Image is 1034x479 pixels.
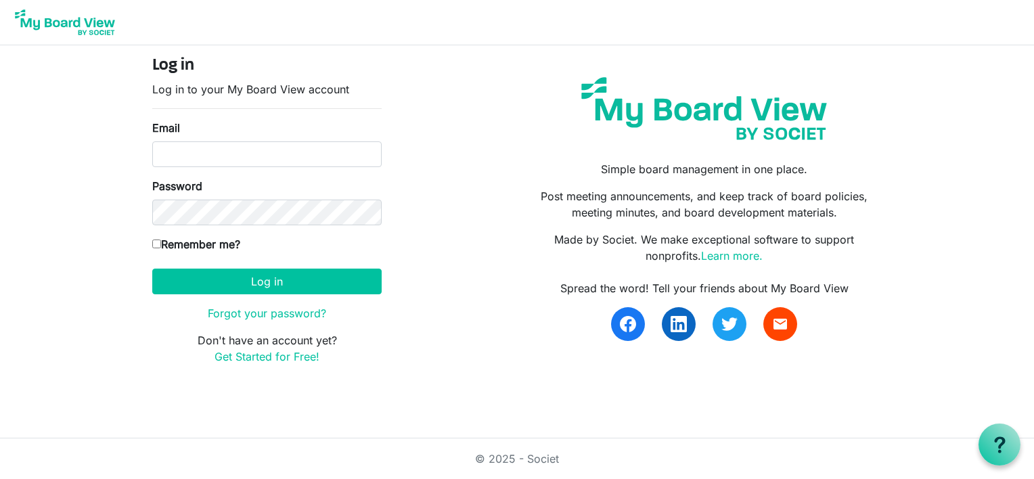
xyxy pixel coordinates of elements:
[571,67,837,150] img: my-board-view-societ.svg
[475,452,559,465] a: © 2025 - Societ
[527,231,882,264] p: Made by Societ. We make exceptional software to support nonprofits.
[772,316,788,332] span: email
[208,306,326,320] a: Forgot your password?
[152,269,382,294] button: Log in
[152,81,382,97] p: Log in to your My Board View account
[763,307,797,341] a: email
[152,236,240,252] label: Remember me?
[527,161,882,177] p: Simple board management in one place.
[215,350,319,363] a: Get Started for Free!
[701,249,763,263] a: Learn more.
[152,239,161,248] input: Remember me?
[11,5,119,39] img: My Board View Logo
[152,120,180,136] label: Email
[152,178,202,194] label: Password
[620,316,636,332] img: facebook.svg
[527,280,882,296] div: Spread the word! Tell your friends about My Board View
[152,332,382,365] p: Don't have an account yet?
[152,56,382,76] h4: Log in
[721,316,738,332] img: twitter.svg
[527,188,882,221] p: Post meeting announcements, and keep track of board policies, meeting minutes, and board developm...
[671,316,687,332] img: linkedin.svg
